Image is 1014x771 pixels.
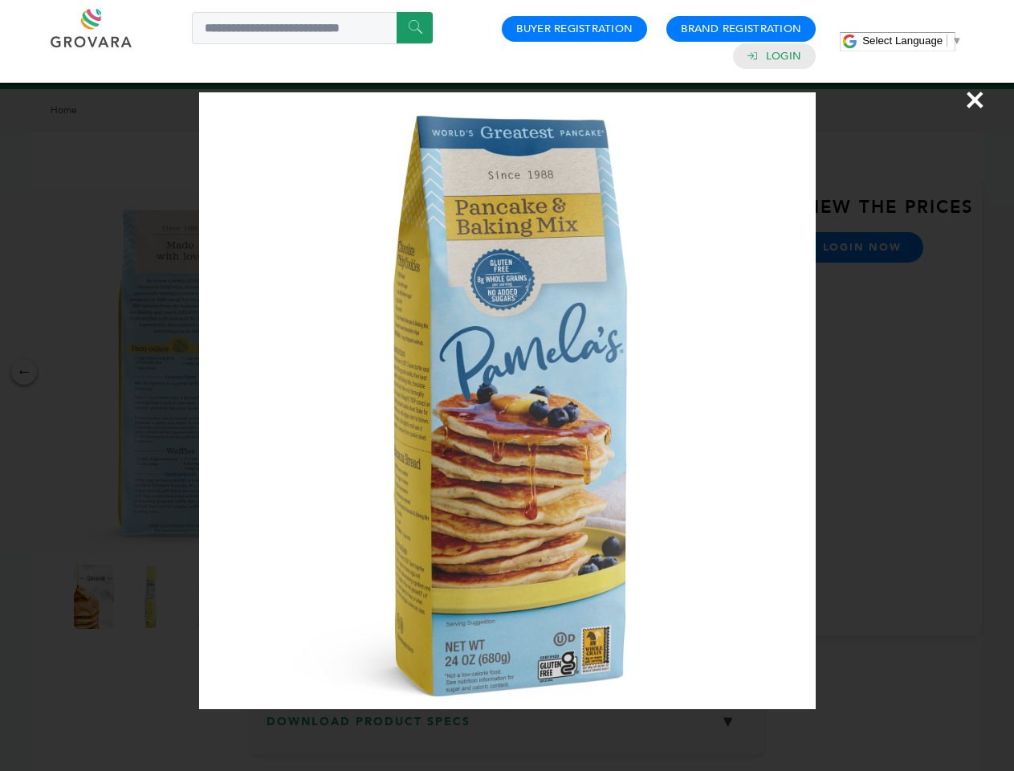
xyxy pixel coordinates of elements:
[951,35,962,47] span: ▼
[862,35,962,47] a: Select Language​
[766,49,801,63] a: Login
[947,35,947,47] span: ​
[681,22,801,36] a: Brand Registration
[516,22,633,36] a: Buyer Registration
[964,77,986,122] span: ×
[862,35,943,47] span: Select Language
[192,12,433,44] input: Search a product or brand...
[199,92,816,709] img: Image Preview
